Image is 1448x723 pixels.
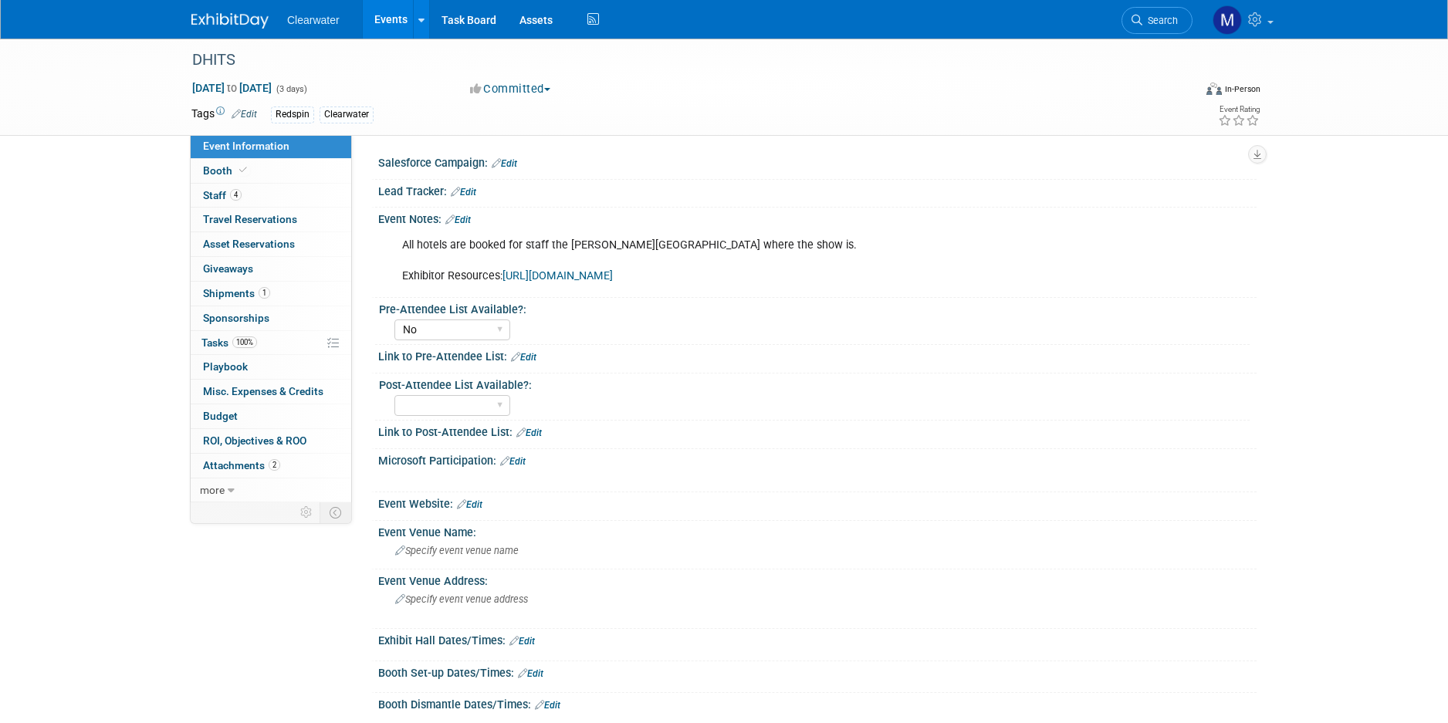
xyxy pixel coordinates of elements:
[1142,15,1178,26] span: Search
[187,46,1169,74] div: DHITS
[191,134,351,158] a: Event Information
[271,106,314,123] div: Redspin
[445,215,471,225] a: Edit
[191,13,269,29] img: ExhibitDay
[203,410,238,422] span: Budget
[535,700,560,711] a: Edit
[378,449,1257,469] div: Microsoft Participation:
[230,189,242,201] span: 4
[1122,7,1193,34] a: Search
[1224,83,1260,95] div: In-Person
[500,456,526,467] a: Edit
[232,109,257,120] a: Edit
[200,484,225,496] span: more
[203,140,289,152] span: Event Information
[516,427,542,438] a: Edit
[287,14,340,26] span: Clearwater
[259,287,270,299] span: 1
[203,287,270,299] span: Shipments
[191,380,351,404] a: Misc. Expenses & Credits
[378,151,1257,171] div: Salesforce Campaign:
[395,593,528,605] span: Specify event venue address
[203,213,297,225] span: Travel Reservations
[518,668,543,679] a: Edit
[378,208,1257,228] div: Event Notes:
[203,459,280,471] span: Attachments
[320,106,374,123] div: Clearwater
[378,492,1257,512] div: Event Website:
[465,81,557,97] button: Committed
[191,257,351,281] a: Giveaways
[191,232,351,256] a: Asset Reservations
[191,355,351,379] a: Playbook
[293,502,320,522] td: Personalize Event Tab Strip
[1206,83,1222,95] img: Format-Inperson.png
[378,693,1257,713] div: Booth Dismantle Dates/Times:
[203,385,323,397] span: Misc. Expenses & Credits
[191,208,351,231] a: Travel Reservations
[378,569,1257,589] div: Event Venue Address:
[191,331,351,355] a: Tasks100%
[378,661,1257,681] div: Booth Set-up Dates/Times:
[203,360,248,373] span: Playbook
[378,180,1257,200] div: Lead Tracker:
[320,502,352,522] td: Toggle Event Tabs
[1101,80,1260,103] div: Event Format
[379,298,1250,317] div: Pre-Attendee List Available?:
[203,434,306,447] span: ROI, Objectives & ROO
[203,164,250,177] span: Booth
[203,262,253,275] span: Giveaways
[203,189,242,201] span: Staff
[191,478,351,502] a: more
[191,282,351,306] a: Shipments1
[191,106,257,123] td: Tags
[492,158,517,169] a: Edit
[191,404,351,428] a: Budget
[269,459,280,471] span: 2
[275,84,307,94] span: (3 days)
[378,421,1257,441] div: Link to Post-Attendee List:
[379,373,1250,393] div: Post-Attendee List Available?:
[451,187,476,198] a: Edit
[203,238,295,250] span: Asset Reservations
[232,336,257,348] span: 100%
[201,336,257,349] span: Tasks
[457,499,482,510] a: Edit
[511,352,536,363] a: Edit
[378,629,1257,649] div: Exhibit Hall Dates/Times:
[391,230,1087,292] div: All hotels are booked for staff the [PERSON_NAME][GEOGRAPHIC_DATA] where the show is. Exhibitor R...
[378,345,1257,365] div: Link to Pre-Attendee List:
[191,429,351,453] a: ROI, Objectives & ROO
[509,636,535,647] a: Edit
[502,269,613,282] a: [URL][DOMAIN_NAME]
[395,545,519,556] span: Specify event venue name
[191,159,351,183] a: Booth
[191,454,351,478] a: Attachments2
[239,166,247,174] i: Booth reservation complete
[191,306,351,330] a: Sponsorships
[191,184,351,208] a: Staff4
[203,312,269,324] span: Sponsorships
[378,521,1257,540] div: Event Venue Name:
[191,81,272,95] span: [DATE] [DATE]
[225,82,239,94] span: to
[1213,5,1242,35] img: Monica Pastor
[1218,106,1260,113] div: Event Rating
